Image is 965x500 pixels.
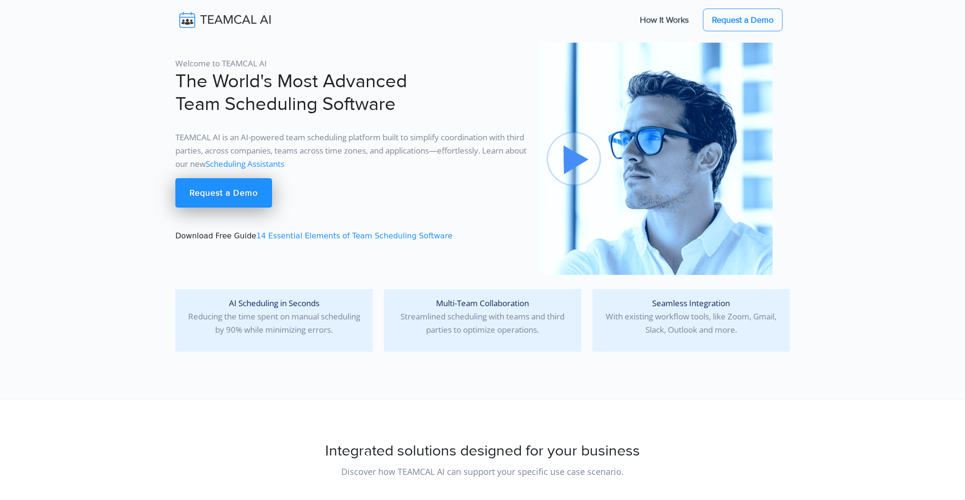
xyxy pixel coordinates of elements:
a: 14 Essential Elements of Team Scheduling Software [256,231,453,240]
span: AI Scheduling in Seconds [229,298,319,309]
p: Welcome to TEAMCAL AI [175,57,529,70]
span: Seamless Integration [652,298,730,309]
a: Request a Demo [703,9,783,31]
img: pic [540,43,773,275]
h2: Integrated solutions designed for your business [175,442,790,460]
p: TEAMCAL AI is an AI-powered team scheduling platform built to simplify coordination with third pa... [175,131,529,171]
div: Download Free Guide [170,43,535,275]
p: With existing workflow tools, like Zoom, Gmail, Slack, Outlook and more. [600,297,782,336]
h1: The World's Most Advanced Team Scheduling Software [175,70,529,116]
a: Request a Demo [175,178,272,208]
p: Reducing the time spent on manual scheduling by 90% while minimizing errors. [183,297,365,336]
a: How It Works [630,10,698,30]
p: Streamlined scheduling with teams and third parties to optimize operations. [391,297,574,336]
a: Scheduling Assistants [206,158,284,169]
span: Multi-Team Collaboration [436,298,529,309]
p: Discover how TEAMCAL AI can support your specific use case scenario. [175,465,790,478]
